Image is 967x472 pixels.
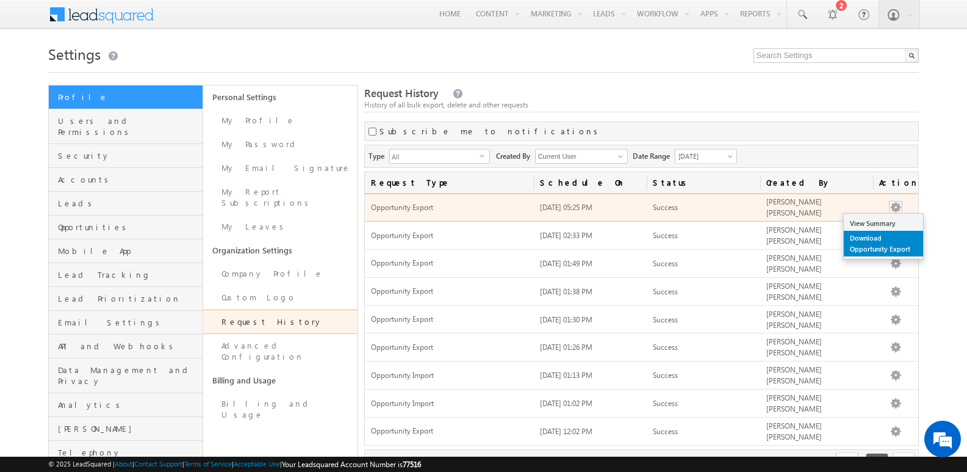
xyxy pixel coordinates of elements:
a: Email Settings [49,311,203,335]
span: [DATE] 01:13 PM [540,371,592,380]
span: Success [653,371,678,380]
span: [DATE] 01:49 PM [540,259,592,268]
span: [PERSON_NAME] [58,423,200,434]
span: Opportunity Export [371,203,528,213]
span: Opportunity Export [371,426,528,437]
a: Billing and Usage [203,392,358,427]
span: Date Range [633,149,675,162]
span: Type [368,149,389,162]
span: [PERSON_NAME] [PERSON_NAME] [766,281,822,302]
span: Analytics [58,399,200,410]
span: Success [653,203,678,212]
a: Company Profile [203,262,358,286]
span: Opportunity Export [371,286,528,297]
span: [DATE] 05:25 PM [540,203,592,212]
span: [DATE] [675,151,733,162]
span: 77516 [403,460,421,469]
a: Contact Support [134,460,182,468]
label: Subscribe me to notifications [379,126,602,137]
a: View Summary [844,216,923,231]
a: Lead Prioritization [49,287,203,311]
span: Success [653,315,678,324]
div: All [389,149,490,164]
span: Opportunity Export [371,314,528,325]
a: Billing and Usage [203,369,358,392]
span: [DATE] 01:02 PM [540,399,592,408]
a: About [115,460,132,468]
a: Opportunities [49,216,203,239]
span: Success [653,231,678,240]
div: 1 - 9 of 9 [368,456,460,470]
span: [DATE] 12:02 PM [540,427,592,436]
span: Success [653,259,678,268]
a: [PERSON_NAME] [49,417,203,441]
a: Acceptable Use [234,460,280,468]
a: My Report Subscriptions [203,180,358,215]
a: Data Management and Privacy [49,358,203,393]
span: Telephony [58,447,200,458]
span: Opportunity Import [371,371,528,381]
span: [PERSON_NAME] [PERSON_NAME] [766,393,822,413]
span: select [480,153,489,158]
span: Accounts [58,174,200,185]
a: API and Webhooks [49,335,203,358]
span: Opportunity Export [371,343,528,353]
a: Users and Permissions [49,109,203,144]
a: Mobile App [49,239,203,263]
span: Lead Tracking [58,269,200,280]
span: Opportunity Export [371,258,528,269]
a: Schedule On [534,172,647,193]
a: Lead Tracking [49,263,203,287]
a: Custom Logo [203,286,358,310]
a: Security [49,144,203,168]
a: Download Opportunity Export [844,231,923,256]
span: Profile [58,92,200,103]
span: [PERSON_NAME] [PERSON_NAME] [766,310,822,330]
span: [DATE] 01:26 PM [540,343,592,352]
span: Actions [873,172,918,193]
span: Data Management and Privacy [58,365,200,387]
span: © 2025 LeadSquared | | | | | [48,459,421,470]
a: My Email Signature [203,156,358,180]
a: Accounts [49,168,203,192]
span: Security [58,150,200,161]
span: [PERSON_NAME] [PERSON_NAME] [766,253,822,274]
span: Lead Prioritization [58,293,200,304]
a: Leads [49,192,203,216]
span: [DATE] 02:33 PM [540,231,592,240]
span: Success [653,399,678,408]
span: [PERSON_NAME] [PERSON_NAME] [766,225,822,245]
span: Settings [48,44,101,64]
span: [DATE] 01:38 PM [540,287,592,296]
span: Opportunities [58,222,200,233]
a: Terms of Service [184,460,232,468]
span: Leads [58,198,200,209]
a: Advanced Configuration [203,334,358,369]
a: Status [647,172,760,193]
a: Show All Items [611,150,627,162]
a: Organization Settings [203,239,358,262]
div: History of all bulk export, delete and other requests [364,100,919,111]
input: Search Settings [753,48,919,63]
span: Success [653,427,678,436]
span: Your Leadsquared Account Number is [282,460,421,469]
span: Mobile App [58,245,200,256]
span: Opportunity Export [371,231,528,241]
a: My Password [203,133,358,156]
span: Opportunity Import [371,399,528,409]
a: Analytics [49,393,203,417]
a: Personal Settings [203,85,358,109]
a: Request Type [365,172,534,193]
span: [DATE] 01:30 PM [540,315,592,324]
a: Telephony [49,441,203,465]
span: Users and Permissions [58,115,200,137]
span: Success [653,343,678,352]
span: [PERSON_NAME] [PERSON_NAME] [766,365,822,385]
a: Created By [760,172,873,193]
a: Profile [49,85,203,109]
a: My Leaves [203,215,358,239]
span: API and Webhooks [58,341,200,352]
span: [PERSON_NAME] [PERSON_NAME] [766,337,822,357]
input: Type to Search [535,149,628,164]
a: My Profile [203,109,358,133]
